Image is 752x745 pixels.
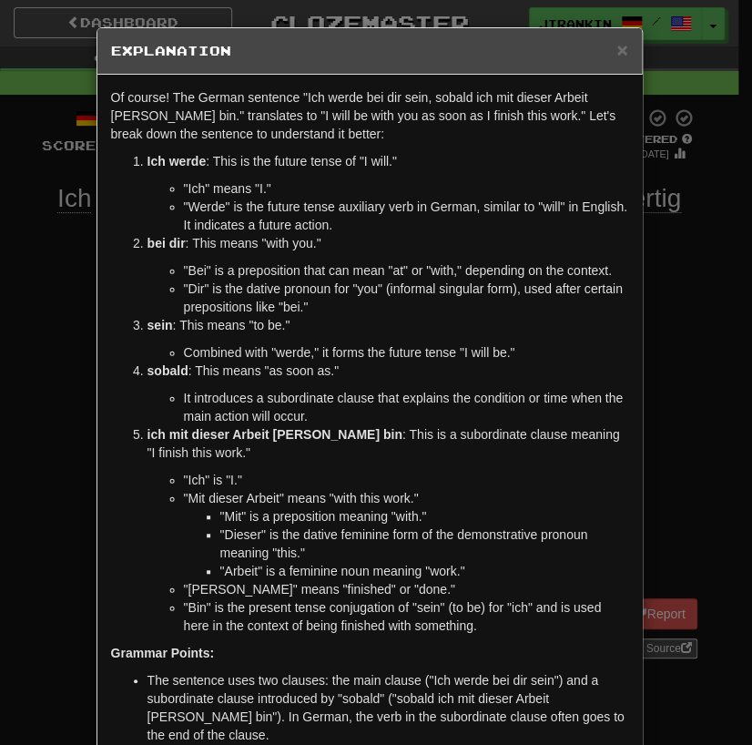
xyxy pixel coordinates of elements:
[111,42,628,60] h5: Explanation
[220,562,628,580] li: "Arbeit" is a feminine noun meaning "work."
[184,280,628,316] li: "Dir" is the dative pronoun for "you" (informal singular form), used after certain prepositions l...
[147,427,402,442] strong: ich mit dieser Arbeit [PERSON_NAME] bin
[184,489,628,580] li: "Mit dieser Arbeit" means "with this work."
[184,343,628,362] li: Combined with "werde," it forms the future tense "I will be."
[184,580,628,598] li: "[PERSON_NAME]" means "finished" or "done."
[147,236,186,250] strong: bei dir
[184,598,628,635] li: "Bin" is the present tense conjugation of "sein" (to be) for "ich" and is used here in the contex...
[147,362,628,380] p: : This means "as soon as."
[147,363,188,378] strong: sobald
[111,88,628,143] p: Of course! The German sentence "Ich werde bei dir sein, sobald ich mit dieser Arbeit [PERSON_NAME...
[147,152,628,170] p: : This is the future tense of "I will."
[220,526,628,562] li: "Dieser" is the dative feminine form of the demonstrative pronoun meaning "this."
[147,234,628,252] p: : This means "with you."
[184,471,628,489] li: "Ich" is "I."
[147,316,628,334] p: : This means "to be."
[184,198,628,234] li: "Werde" is the future tense auxiliary verb in German, similar to "will" in English. It indicates ...
[147,425,628,462] p: : This is a subordinate clause meaning "I finish this work."
[111,646,215,660] strong: Grammar Points:
[220,507,628,526] li: "Mit" is a preposition meaning "with."
[616,40,627,59] button: Close
[184,389,628,425] li: It introduces a subordinate clause that explains the condition or time when the main action will ...
[184,179,628,198] li: "Ich" means "I."
[147,154,207,168] strong: Ich werde
[184,261,628,280] li: "Bei" is a preposition that can mean "at" or "with," depending on the context.
[147,671,628,744] li: The sentence uses two clauses: the main clause ("Ich werde bei dir sein") and a subordinate claus...
[616,39,627,60] span: ×
[147,318,173,332] strong: sein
